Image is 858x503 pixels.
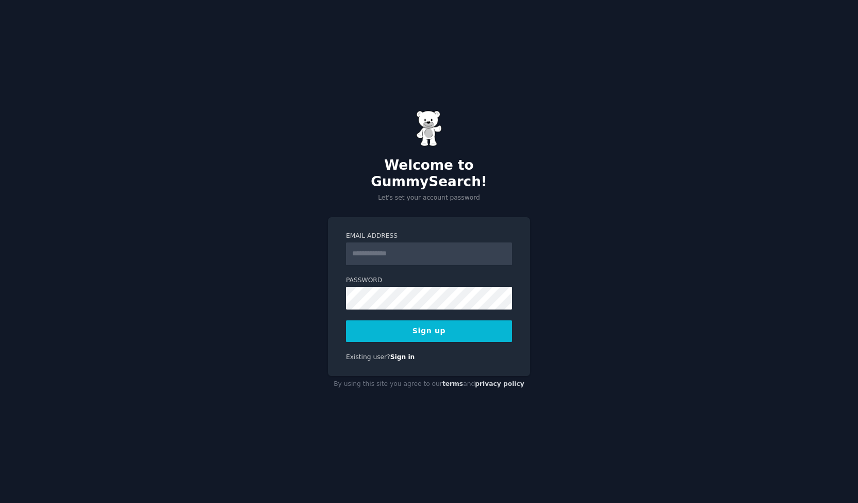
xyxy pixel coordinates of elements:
div: By using this site you agree to our and [328,376,530,393]
a: Sign in [390,353,415,361]
span: Existing user? [346,353,390,361]
p: Let's set your account password [328,193,530,203]
h2: Welcome to GummySearch! [328,157,530,190]
label: Email Address [346,232,512,241]
a: privacy policy [475,380,524,387]
a: terms [442,380,463,387]
label: Password [346,276,512,285]
img: Gummy Bear [416,110,442,147]
button: Sign up [346,320,512,342]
